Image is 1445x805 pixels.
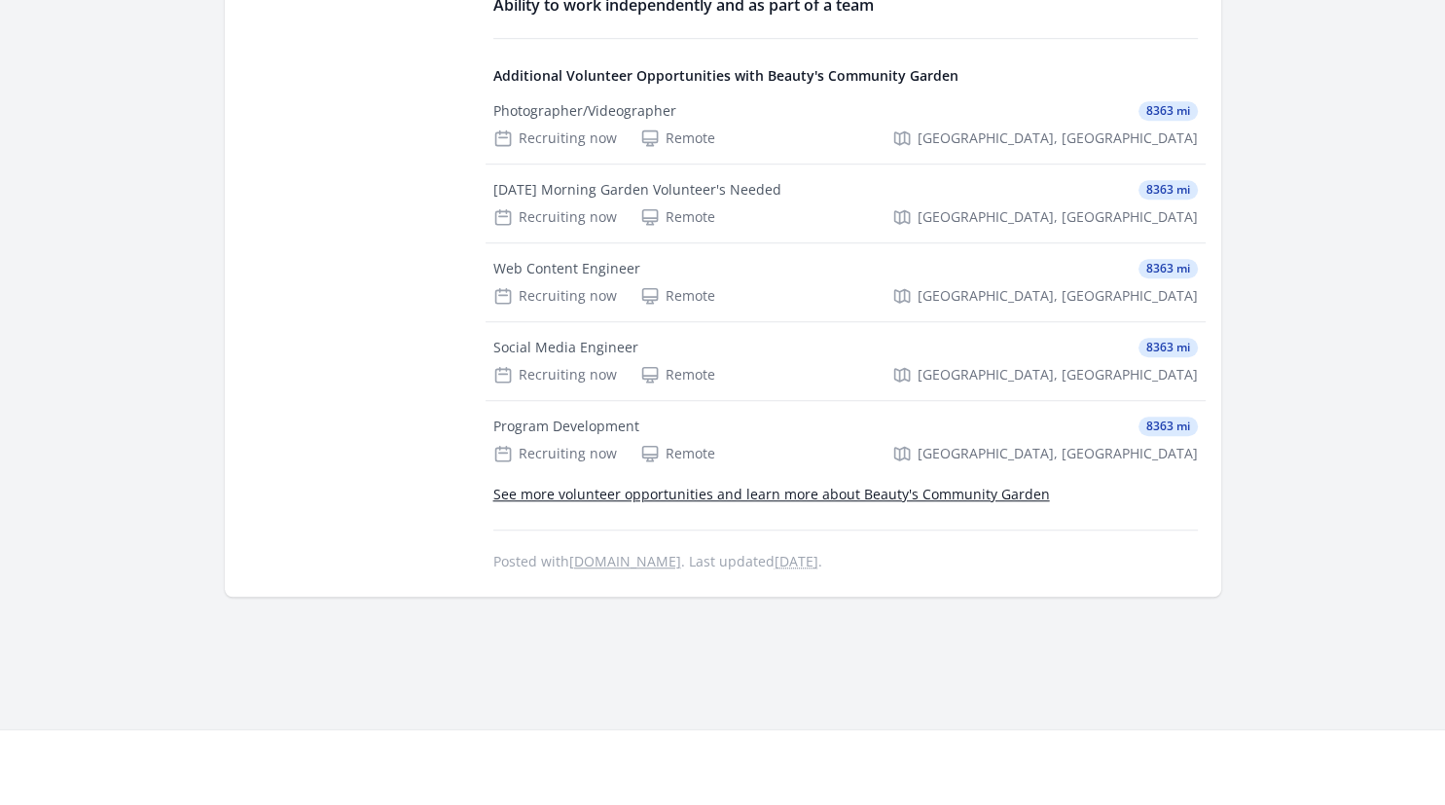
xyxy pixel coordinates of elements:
div: Remote [640,286,715,306]
span: 8363 mi [1138,338,1198,357]
span: 8363 mi [1138,417,1198,436]
span: [GEOGRAPHIC_DATA], [GEOGRAPHIC_DATA] [918,286,1198,306]
div: Remote [640,444,715,463]
span: 8363 mi [1138,259,1198,278]
div: Web Content Engineer [493,259,640,278]
span: [GEOGRAPHIC_DATA], [GEOGRAPHIC_DATA] [918,207,1198,227]
span: 8363 mi [1138,101,1198,121]
a: Photographer/Videographer 8363 mi Recruiting now Remote [GEOGRAPHIC_DATA], [GEOGRAPHIC_DATA] [486,86,1206,164]
a: Program Development 8363 mi Recruiting now Remote [GEOGRAPHIC_DATA], [GEOGRAPHIC_DATA] [486,401,1206,479]
div: Recruiting now [493,128,617,148]
div: Remote [640,128,715,148]
div: [DATE] Morning Garden Volunteer's Needed [493,180,781,200]
a: [DATE] Morning Garden Volunteer's Needed 8363 mi Recruiting now Remote [GEOGRAPHIC_DATA], [GEOGRA... [486,165,1206,242]
span: 8363 mi [1138,180,1198,200]
a: Social Media Engineer 8363 mi Recruiting now Remote [GEOGRAPHIC_DATA], [GEOGRAPHIC_DATA] [486,322,1206,400]
span: [GEOGRAPHIC_DATA], [GEOGRAPHIC_DATA] [918,444,1198,463]
div: Recruiting now [493,365,617,384]
div: Recruiting now [493,207,617,227]
h4: Additional Volunteer Opportunities with Beauty's Community Garden [493,66,1198,86]
p: Posted with . Last updated . [493,554,1198,569]
a: [DOMAIN_NAME] [569,552,681,570]
abbr: Wed, Jun 11, 2025 6:32 PM [775,552,818,570]
div: Remote [640,365,715,384]
div: Recruiting now [493,444,617,463]
a: Web Content Engineer 8363 mi Recruiting now Remote [GEOGRAPHIC_DATA], [GEOGRAPHIC_DATA] [486,243,1206,321]
div: Photographer/Videographer [493,101,676,121]
a: See more volunteer opportunities and learn more about Beauty's Community Garden [493,485,1050,503]
div: Recruiting now [493,286,617,306]
div: Program Development [493,417,639,436]
div: Remote [640,207,715,227]
span: [GEOGRAPHIC_DATA], [GEOGRAPHIC_DATA] [918,365,1198,384]
span: [GEOGRAPHIC_DATA], [GEOGRAPHIC_DATA] [918,128,1198,148]
div: Social Media Engineer [493,338,638,357]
